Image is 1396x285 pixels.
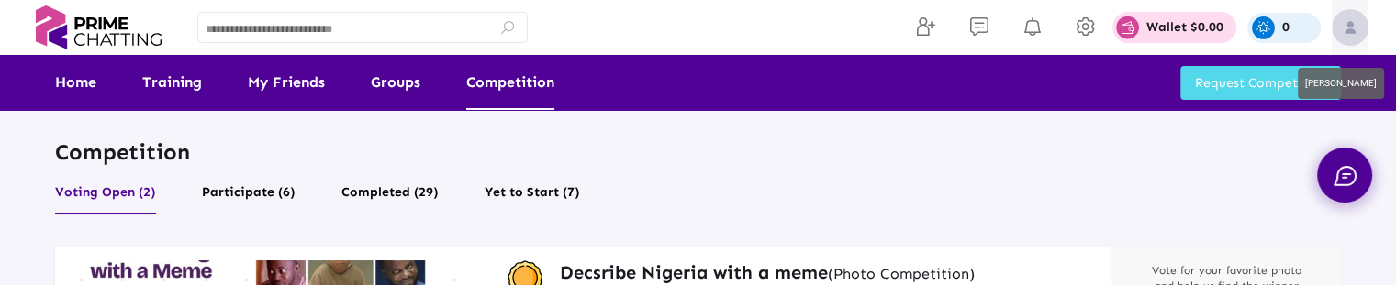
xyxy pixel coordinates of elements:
[55,137,1341,166] p: Competition
[1195,75,1326,91] span: Request Competition
[1180,66,1341,100] button: Request Competition
[55,55,96,110] a: Home
[341,180,439,214] button: Completed (29)
[560,260,975,284] h3: Decsribe Nigeria with a meme
[828,265,975,282] small: (Photo Competition)
[142,55,202,110] a: Training
[560,260,975,284] a: Decsribe Nigeria with a meme(Photo Competition)
[1146,21,1223,34] p: Wallet $0.00
[55,180,156,214] button: Voting Open (2)
[28,5,170,49] img: logo
[1334,166,1357,186] img: chat.svg
[485,180,580,214] button: Yet to Start (7)
[371,55,420,110] a: Groups
[248,55,325,110] a: My Friends
[466,55,554,110] a: Competition
[1332,9,1368,46] img: img
[1282,21,1290,34] p: 0
[202,180,296,214] button: Participate (6)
